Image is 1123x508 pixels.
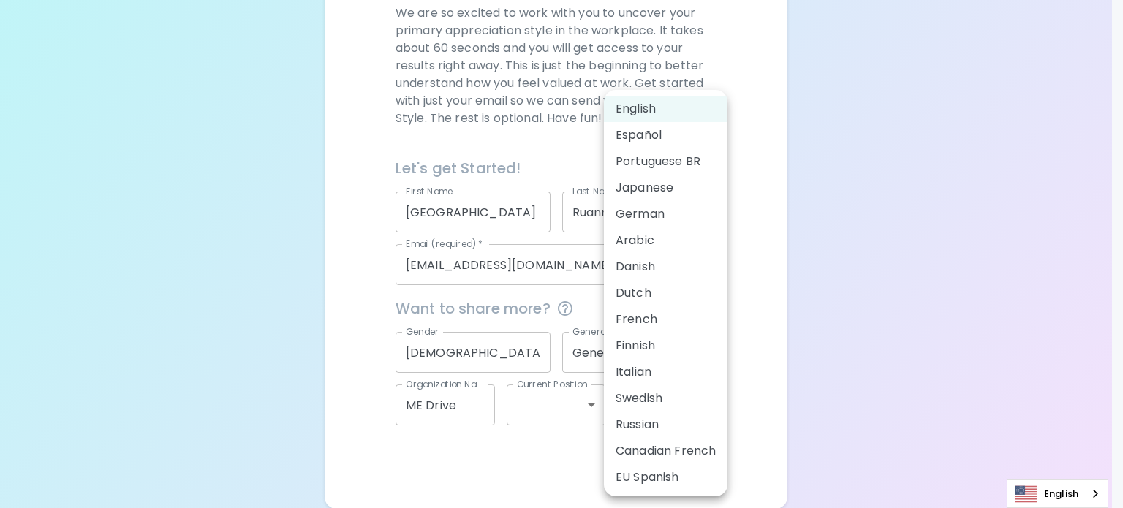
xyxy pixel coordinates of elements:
[604,464,727,490] li: EU Spanish
[604,254,727,280] li: Danish
[604,306,727,333] li: French
[604,359,727,385] li: Italian
[604,175,727,201] li: Japanese
[1007,480,1108,507] a: English
[604,333,727,359] li: Finnish
[604,201,727,227] li: German
[604,280,727,306] li: Dutch
[604,227,727,254] li: Arabic
[1007,479,1108,508] div: Language
[604,122,727,148] li: Español
[604,412,727,438] li: Russian
[1007,479,1108,508] aside: Language selected: English
[604,385,727,412] li: Swedish
[604,438,727,464] li: Canadian French
[604,148,727,175] li: Portuguese BR
[604,96,727,122] li: English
